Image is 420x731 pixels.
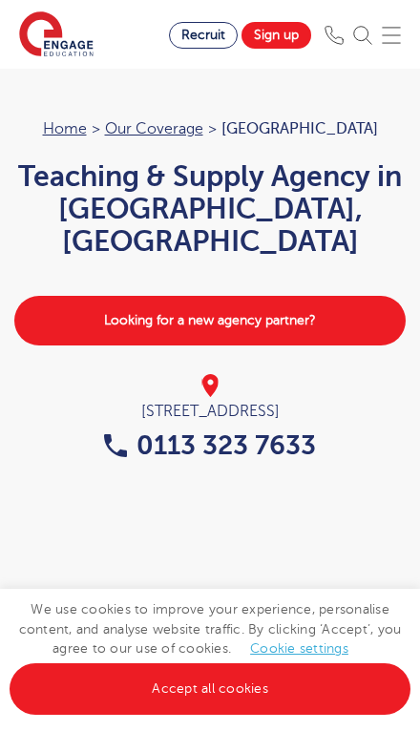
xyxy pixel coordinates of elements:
[92,120,100,137] span: >
[14,160,406,258] h1: Teaching & Supply Agency in [GEOGRAPHIC_DATA], [GEOGRAPHIC_DATA]
[169,22,238,49] a: Recruit
[104,430,316,460] a: 0113 323 7633
[19,11,94,59] img: Engage Education
[14,296,406,345] a: Looking for a new agency partner?
[208,120,217,137] span: >
[14,116,406,141] nav: breadcrumb
[10,602,410,696] span: We use cookies to improve your experience, personalise content, and analyse website traffic. By c...
[353,26,372,45] img: Search
[43,120,87,137] a: Home
[325,26,344,45] img: Phone
[250,641,348,656] a: Cookie settings
[241,22,311,49] a: Sign up
[382,26,401,45] img: Mobile Menu
[181,28,225,42] span: Recruit
[221,120,378,137] span: [GEOGRAPHIC_DATA]
[141,374,280,423] div: [STREET_ADDRESS]
[10,663,410,715] a: Accept all cookies
[105,120,203,137] a: Our coverage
